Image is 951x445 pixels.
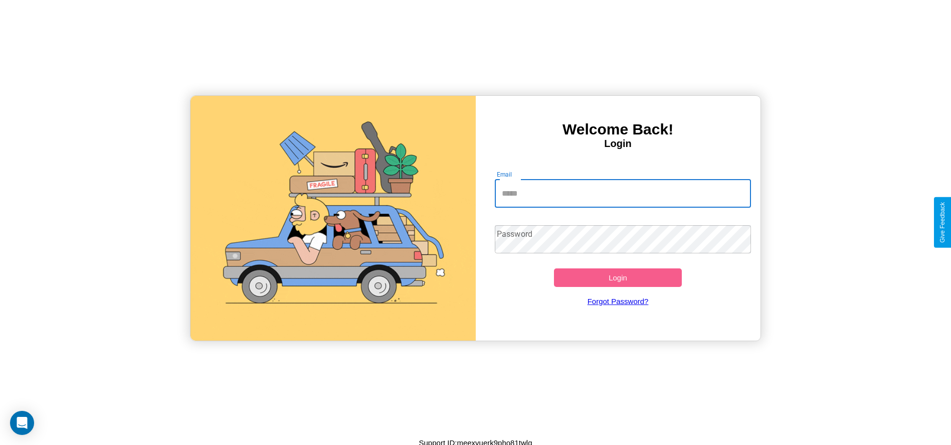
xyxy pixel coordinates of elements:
h3: Welcome Back! [476,121,760,138]
div: Give Feedback [939,202,946,243]
div: Open Intercom Messenger [10,411,34,435]
h4: Login [476,138,760,150]
label: Email [497,170,512,179]
a: Forgot Password? [490,287,746,316]
button: Login [554,268,682,287]
img: gif [191,96,475,341]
